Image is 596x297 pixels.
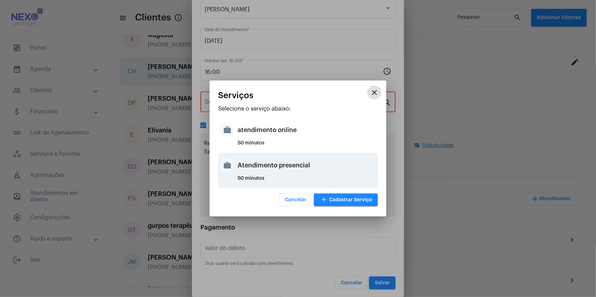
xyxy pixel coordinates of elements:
span: Cadastrar Serviço [320,197,372,202]
mat-icon: close [370,88,379,97]
div: 50 minutos [238,141,376,151]
div: Atendimento presencial [238,155,376,176]
p: Selecione o serviço abaixo: [218,106,378,112]
button: Cancelar [279,194,312,206]
mat-icon: work [220,158,234,172]
div: atendimento online [238,119,376,141]
mat-icon: work [220,123,234,137]
mat-icon: add [320,195,328,205]
button: Cadastrar Serviço [314,194,378,206]
div: 50 minutos [238,176,376,186]
span: Serviços [218,91,253,100]
span: Cancelar [285,197,306,202]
